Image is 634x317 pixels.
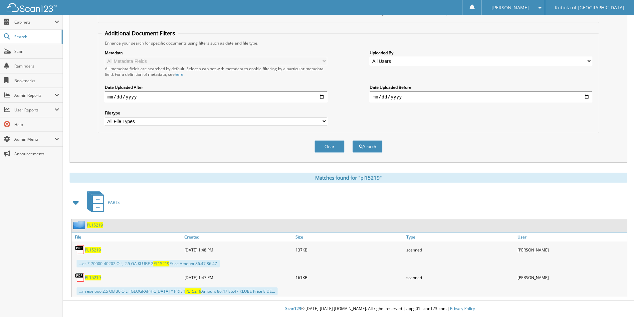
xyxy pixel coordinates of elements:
a: Created [183,233,294,241]
a: here [175,72,183,77]
div: [DATE] 1:48 PM [183,243,294,256]
div: 161KB [294,271,405,284]
a: PARTS [83,189,120,216]
label: Date Uploaded After [105,84,327,90]
a: PL15219 [87,222,103,228]
div: 137KB [294,243,405,256]
div: [DATE] 1:47 PM [183,271,294,284]
a: Size [294,233,405,241]
input: end [370,91,592,102]
img: scan123-logo-white.svg [7,3,57,12]
label: Date Uploaded Before [370,84,592,90]
input: start [105,91,327,102]
span: Admin Reports [14,92,55,98]
span: Search [14,34,58,40]
span: PL15219 [153,261,169,266]
a: PL15219 [85,275,101,280]
div: ...es * 70000-40202 OIL, 2.5 GA KLUBE 2 Price Amount 86.47 86.47 [77,260,220,267]
label: File type [105,110,327,116]
a: Type [405,233,516,241]
img: PDF.png [75,272,85,282]
div: © [DATE]-[DATE] [DOMAIN_NAME]. All rights reserved | appg01-scan123-com | [126,301,634,317]
label: Metadata [105,50,327,56]
div: Matches found for "pl15219" [70,173,627,183]
a: PL15219 [85,247,101,253]
div: scanned [405,243,516,256]
span: PL15219 [185,288,201,294]
a: Privacy Policy [450,306,475,311]
span: Announcements [14,151,59,157]
span: Cabinets [14,19,55,25]
div: scanned [405,271,516,284]
a: File [72,233,183,241]
div: Enhance your search for specific documents using filters such as date and file type. [102,40,595,46]
legend: Additional Document Filters [102,30,178,37]
a: User [516,233,627,241]
span: Kubota of [GEOGRAPHIC_DATA] [555,6,624,10]
div: [PERSON_NAME] [516,271,627,284]
span: Reminders [14,63,59,69]
span: Help [14,122,59,127]
span: PARTS [108,200,120,205]
img: PDF.png [75,245,85,255]
span: User Reports [14,107,55,113]
div: [PERSON_NAME] [516,243,627,256]
span: [PERSON_NAME] [492,6,529,10]
span: Scan [14,49,59,54]
iframe: Chat Widget [601,285,634,317]
div: All metadata fields are searched by default. Select a cabinet with metadata to enable filtering b... [105,66,327,77]
img: folder2.png [73,221,87,229]
button: Search [352,140,382,153]
label: Uploaded By [370,50,592,56]
span: Bookmarks [14,78,59,83]
span: Scan123 [285,306,301,311]
div: ...m ese ooo 2.5 OB 36 OIL, [GEOGRAPHIC_DATA] * PRT: 1 Amount 86.47 86.47 KLUBE Price 8 DE... [77,287,278,295]
span: Admin Menu [14,136,55,142]
button: Clear [315,140,344,153]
